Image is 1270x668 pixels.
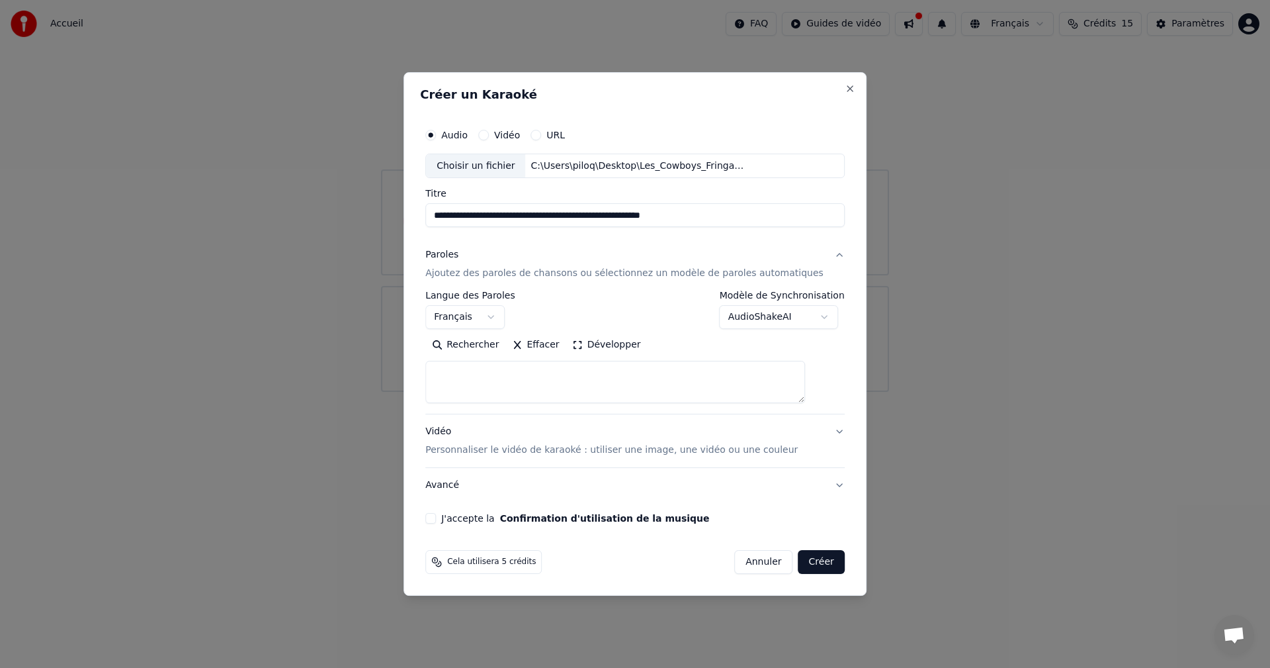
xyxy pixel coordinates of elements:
div: Choisir un fichier [426,154,525,178]
label: Vidéo [494,130,520,140]
p: Personnaliser le vidéo de karaoké : utiliser une image, une vidéo ou une couleur [425,444,798,457]
div: ParolesAjoutez des paroles de chansons ou sélectionnez un modèle de paroles automatiques [425,291,845,414]
div: C:\Users\piloq\Desktop\Les_Cowboys_Fringants_L_Amerique_pleure(Playback_Personnalise).mp3 [526,160,751,173]
label: Langue des Paroles [425,291,515,301]
button: Effacer [505,335,566,356]
button: J'accepte la [500,514,710,523]
h2: Créer un Karaoké [420,89,850,101]
button: Avancé [425,468,845,502]
label: URL [546,130,565,140]
label: Modèle de Synchronisation [720,291,845,301]
label: Titre [425,189,845,199]
div: Paroles [425,249,458,262]
label: Audio [441,130,468,140]
p: Ajoutez des paroles de chansons ou sélectionnez un modèle de paroles automatiques [425,267,824,281]
button: VidéoPersonnaliser le vidéo de karaoké : utiliser une image, une vidéo ou une couleur [425,415,845,468]
button: Annuler [734,550,792,574]
span: Cela utilisera 5 crédits [447,557,536,567]
button: Développer [566,335,648,356]
button: ParolesAjoutez des paroles de chansons ou sélectionnez un modèle de paroles automatiques [425,238,845,291]
button: Créer [798,550,845,574]
div: Vidéo [425,426,798,457]
button: Rechercher [425,335,505,356]
label: J'accepte la [441,514,709,523]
